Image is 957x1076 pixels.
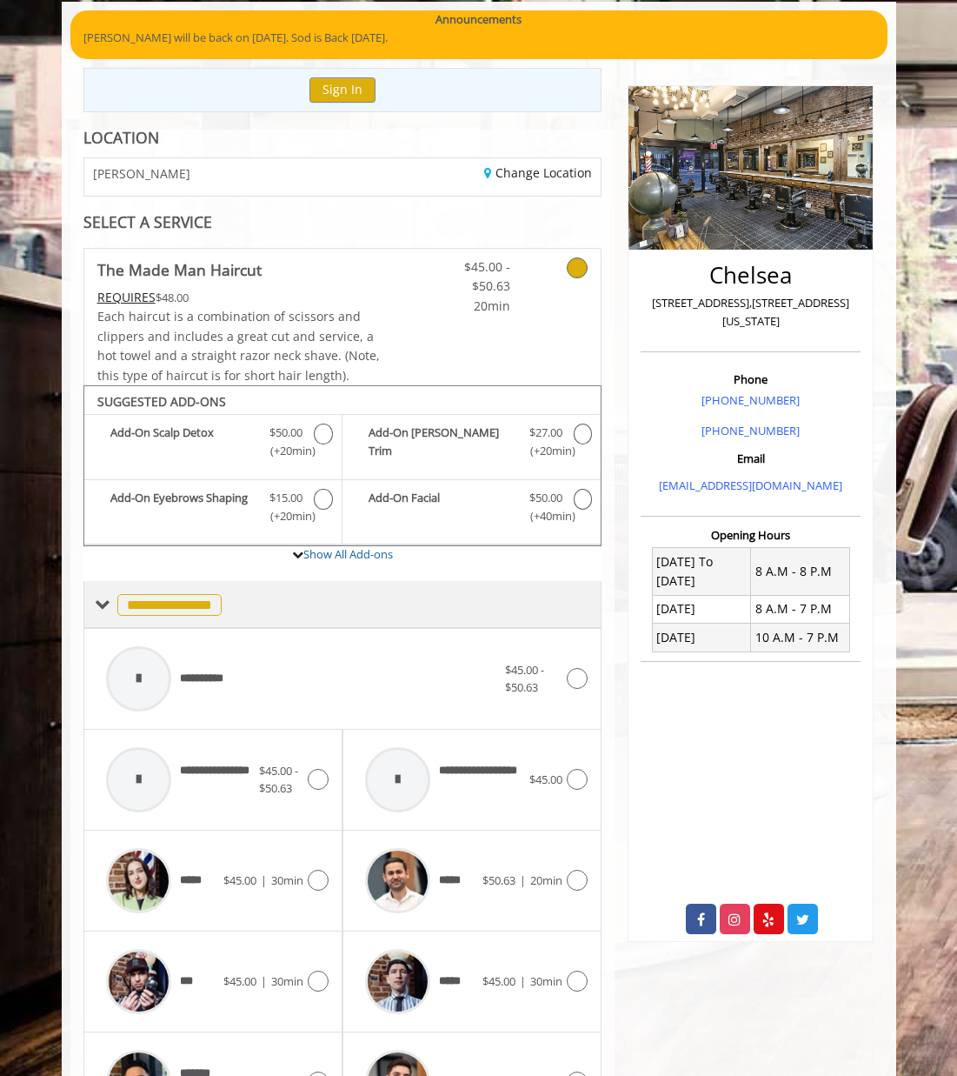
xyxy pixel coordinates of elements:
div: $48.00 [97,288,386,307]
span: $50.00 [269,424,302,442]
span: [PERSON_NAME] [93,167,190,180]
span: $45.00 - $50.63 [259,763,298,797]
b: Add-On Scalp Detox [110,424,259,460]
span: Each haircut is a combination of scissors and clippers and includes a great cut and service, a ho... [97,308,380,383]
span: $27.00 [529,424,562,442]
span: (+20min ) [526,442,564,460]
h2: Chelsea [645,263,856,288]
span: 20min [429,297,510,316]
span: $15.00 [269,489,302,507]
td: [DATE] [652,624,750,652]
span: This service needs some Advance to be paid before we block your appointment [97,289,156,305]
span: 20min [530,872,562,888]
h3: Email [645,452,856,464]
span: $50.63 [482,872,515,888]
h3: Opening Hours [641,529,861,541]
b: SUGGESTED ADD-ONS [97,393,226,410]
label: Add-On Beard Trim [351,424,592,464]
a: [EMAIL_ADDRESS][DOMAIN_NAME] [659,478,842,493]
span: | [520,872,526,888]
span: $45.00 [482,973,515,989]
a: [PHONE_NUMBER] [701,423,800,438]
b: Add-On [PERSON_NAME] Trim [369,424,518,460]
b: LOCATION [83,127,159,148]
span: $50.00 [529,489,562,507]
span: 30min [530,973,562,989]
span: $45.00 - $50.63 [429,257,510,297]
div: SELECT A SERVICE [83,214,602,231]
td: [DATE] To [DATE] [652,547,750,595]
button: Sign In [309,77,375,103]
span: 30min [271,872,303,888]
span: | [261,973,267,989]
a: Show All Add-ons [303,546,393,562]
td: [DATE] [652,595,750,623]
span: $45.00 - $50.63 [505,662,544,696]
label: Add-On Eyebrows Shaping [93,489,333,530]
span: | [261,872,267,888]
span: $45.00 [223,973,256,989]
b: Add-On Facial [369,489,518,525]
h3: Phone [645,373,856,385]
div: The Made Man Haircut Add-onS [83,385,602,547]
span: $45.00 [223,872,256,888]
b: Announcements [435,10,522,29]
span: (+20min ) [267,442,305,460]
label: Add-On Scalp Detox [93,424,333,464]
span: $45.00 [529,772,562,787]
td: 8 A.M - 8 P.M [751,547,849,595]
span: 30min [271,973,303,989]
span: (+40min ) [526,507,564,525]
span: (+20min ) [267,507,305,525]
b: The Made Man Haircut [97,257,262,282]
b: Add-On Eyebrows Shaping [110,489,259,525]
p: [STREET_ADDRESS],[STREET_ADDRESS][US_STATE] [645,294,856,331]
span: | [520,973,526,989]
a: [PHONE_NUMBER] [701,392,800,408]
p: [PERSON_NAME] will be back on [DATE]. Sod is Back [DATE]. [83,29,874,47]
td: 8 A.M - 7 P.M [751,595,849,623]
label: Add-On Facial [351,489,592,530]
td: 10 A.M - 7 P.M [751,624,849,652]
a: Change Location [484,164,592,181]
